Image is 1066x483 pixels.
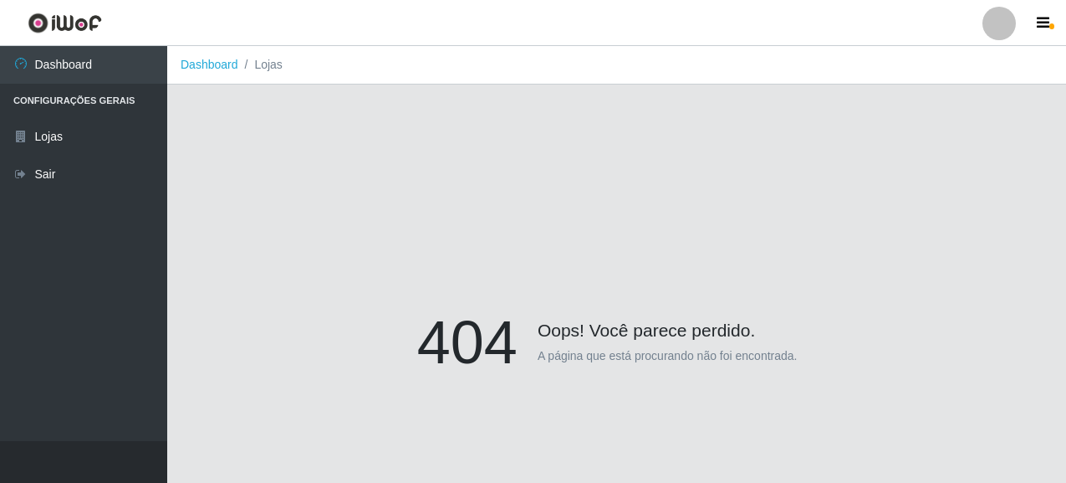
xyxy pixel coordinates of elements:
h4: Oops! Você parece perdido. [417,306,817,341]
nav: breadcrumb [167,46,1066,85]
img: CoreUI Logo [28,13,102,33]
a: Dashboard [181,58,238,71]
p: A página que está procurando não foi encontrada. [538,347,798,365]
li: Lojas [238,56,283,74]
h1: 404 [417,306,518,378]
